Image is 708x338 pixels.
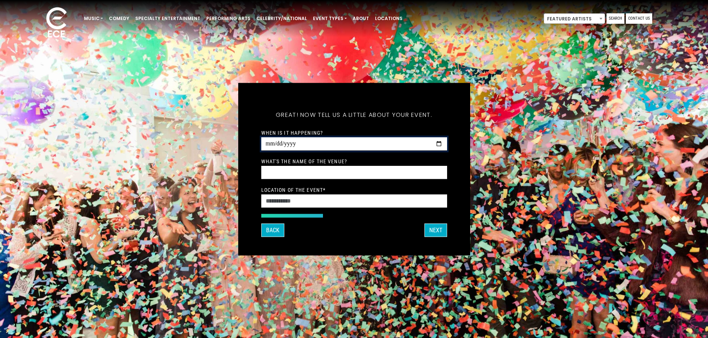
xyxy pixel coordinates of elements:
[253,12,310,25] a: Celebrity/National
[261,158,347,164] label: What's the name of the venue?
[106,12,132,25] a: Comedy
[132,12,203,25] a: Specialty Entertainment
[203,12,253,25] a: Performing Arts
[38,5,75,41] img: ece_new_logo_whitev2-1.png
[261,186,326,193] label: Location of the event
[350,12,372,25] a: About
[544,13,605,24] span: Featured Artists
[261,101,447,128] h5: Great! Now tell us a little about your event.
[261,129,323,136] label: When is it happening?
[81,12,106,25] a: Music
[372,12,405,25] a: Locations
[261,223,284,237] button: Back
[626,13,652,24] a: Contact Us
[544,14,605,24] span: Featured Artists
[607,13,624,24] a: Search
[424,223,447,237] button: Next
[310,12,350,25] a: Event Types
